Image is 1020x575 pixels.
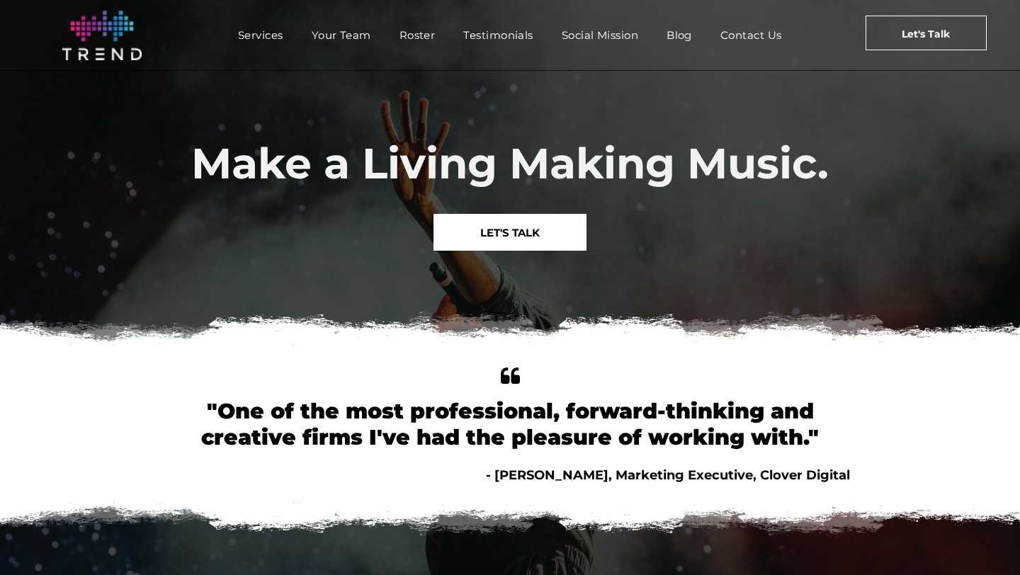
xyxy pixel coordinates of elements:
[480,215,540,251] span: LET'S TALK
[191,137,829,189] span: Make a Living Making Music.
[385,25,450,45] a: Roster
[652,25,706,45] a: Blog
[902,16,950,52] span: Let's Talk
[548,25,652,45] a: Social Mission
[224,25,297,45] a: Services
[866,16,987,50] a: Let's Talk
[201,398,819,450] font: "One of the most professional, forward-thinking and creative firms I've had the pleasure of worki...
[297,25,385,45] a: Your Team
[433,214,586,251] a: LET'S TALK
[62,11,142,60] img: logo
[486,467,850,483] span: - [PERSON_NAME], Marketing Executive, Clover Digital
[449,25,547,45] a: Testimonials
[706,25,796,45] a: Contact Us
